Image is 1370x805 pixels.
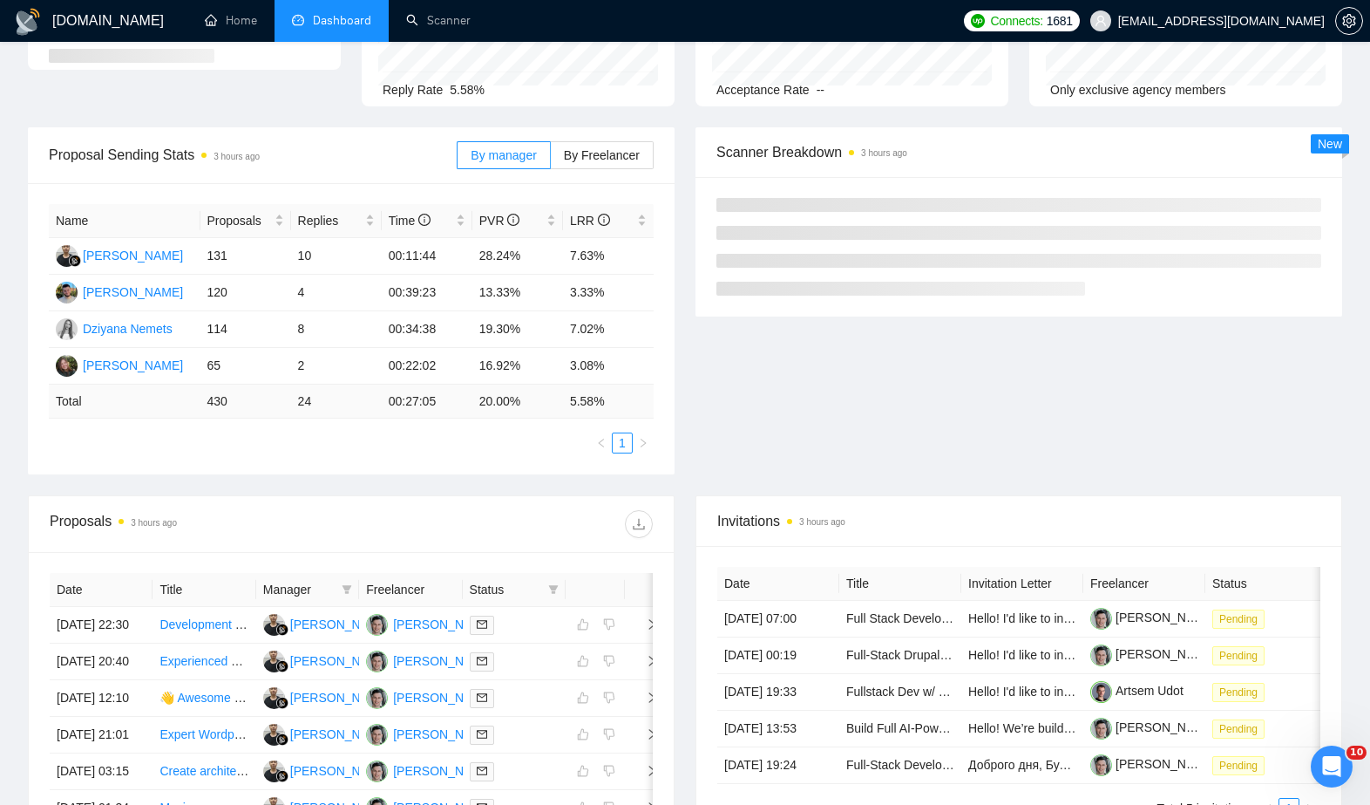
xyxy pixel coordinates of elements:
[263,651,285,672] img: FG
[366,763,493,777] a: YN[PERSON_NAME]
[50,607,153,644] td: [DATE] 22:30
[1095,15,1107,27] span: user
[366,724,388,746] img: YN
[263,724,285,746] img: FG
[626,517,652,531] span: download
[200,275,291,311] td: 120
[507,214,519,226] span: info-circle
[200,348,291,385] td: 65
[131,518,177,528] time: 3 hours ago
[207,211,271,230] span: Proposals
[632,618,658,631] span: right
[477,656,487,666] span: mail
[1346,746,1367,760] span: 10
[50,717,153,754] td: [DATE] 21:01
[1090,757,1216,771] a: [PERSON_NAME]
[83,319,173,338] div: Dziyana Nemets
[846,758,1332,772] a: Full-Stack Developer for AI-Powered Product Catalog Processing & Semantic Search Tool
[56,355,78,377] img: HH
[591,433,612,454] li: Previous Page
[159,617,512,631] a: Development of a SaaS web application (live sales management)
[153,680,255,717] td: 👋 Awesome React Native JS developer needed
[563,275,654,311] td: 3.33%
[633,433,654,454] li: Next Page
[263,761,285,782] img: FG
[291,311,382,348] td: 8
[50,510,351,538] div: Proposals
[56,321,173,335] a: DNDziyana Nemets
[1212,720,1265,739] span: Pending
[1212,683,1265,702] span: Pending
[548,584,559,595] span: filter
[159,654,488,668] a: Experienced Developer Needed for SaaS MVP Development
[570,214,610,228] span: LRR
[56,318,78,340] img: DN
[1212,758,1272,772] a: Pending
[839,638,961,674] td: Full-Stack Drupal Developer for Law Firm Website (English-Only)
[56,358,183,372] a: HH[PERSON_NAME]
[1318,137,1342,151] span: New
[366,651,388,672] img: YN
[479,214,520,228] span: PVR
[83,356,183,375] div: [PERSON_NAME]
[717,674,839,711] td: [DATE] 19:33
[291,348,382,385] td: 2
[393,688,493,707] div: [PERSON_NAME]
[50,644,153,680] td: [DATE] 20:40
[50,754,153,790] td: [DATE] 03:15
[839,567,961,601] th: Title
[153,573,255,607] th: Title
[291,275,382,311] td: 4
[159,691,525,705] a: 👋 Awesome React [DEMOGRAPHIC_DATA] JS developer needed
[313,13,371,28] span: Dashboard
[717,638,839,674] td: [DATE] 00:19
[545,576,562,603] span: filter
[633,433,654,454] button: right
[49,204,200,238] th: Name
[839,747,961,784] td: Full-Stack Developer for AI-Powered Product Catalog Processing & Semantic Search Tool
[717,711,839,747] td: [DATE] 13:53
[56,282,78,304] img: AK
[342,584,352,595] span: filter
[153,717,255,754] td: Expert Wordpress Website Developer (20+ years experience)
[1311,746,1353,788] iframe: Intercom live chat
[382,238,472,275] td: 00:11:44
[50,680,153,717] td: [DATE] 12:10
[717,747,839,784] td: [DATE] 19:24
[290,652,390,671] div: [PERSON_NAME]
[1205,567,1327,601] th: Status
[716,83,810,97] span: Acceptance Rate
[591,433,612,454] button: left
[716,141,1321,163] span: Scanner Breakdown
[839,711,961,747] td: Build Full AI-Powered Job Application SaaS Platform (Frontend + Backend + GPT Integration)
[1090,645,1112,666] img: c1Tebym3BND9d52IcgAhOjDIggZNrr93DrArCnDDhQCo9DNa2fMdUdlKkX3cX7l7jn
[1212,721,1272,735] a: Pending
[717,601,839,638] td: [DATE] 07:00
[817,83,824,97] span: --
[393,652,493,671] div: [PERSON_NAME]
[263,614,285,636] img: FG
[1335,7,1363,35] button: setting
[263,763,390,777] a: FG[PERSON_NAME]
[839,674,961,711] td: Fullstack Dev w/ Python Exp
[153,644,255,680] td: Experienced Developer Needed for SaaS MVP Development
[470,580,541,599] span: Status
[153,754,255,790] td: Create architecture for mobile app using AI written code
[200,204,291,238] th: Proposals
[366,653,493,667] a: YN[PERSON_NAME]
[472,311,563,348] td: 19.30%
[382,311,472,348] td: 00:34:38
[366,761,388,782] img: YN
[846,721,1352,735] a: Build Full AI-Powered Job Application SaaS Platform (Frontend + Backend + GPT Integration)
[56,284,183,298] a: AK[PERSON_NAME]
[276,697,288,709] img: gigradar-bm.png
[717,567,839,601] th: Date
[598,214,610,226] span: info-circle
[49,385,200,419] td: Total
[290,725,390,744] div: [PERSON_NAME]
[276,733,288,746] img: gigradar-bm.png
[717,510,1320,532] span: Invitations
[1212,756,1265,775] span: Pending
[49,144,457,166] span: Proposal Sending Stats
[450,83,485,97] span: 5.58%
